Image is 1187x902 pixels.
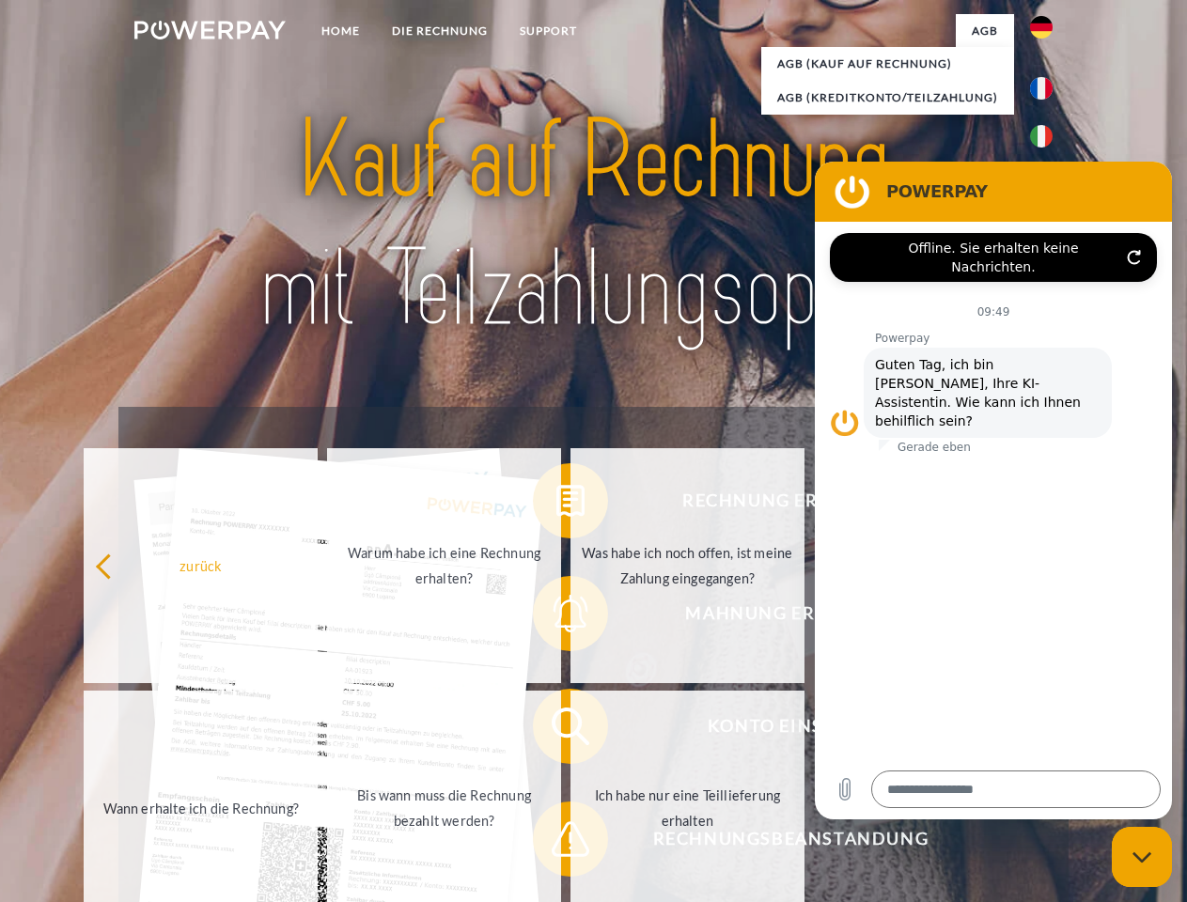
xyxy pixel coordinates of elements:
div: Was habe ich noch offen, ist meine Zahlung eingegangen? [582,540,793,591]
div: Warum habe ich eine Rechnung erhalten? [338,540,550,591]
a: Was habe ich noch offen, ist meine Zahlung eingegangen? [570,448,804,683]
div: Bis wann muss die Rechnung bezahlt werden? [338,783,550,833]
img: fr [1030,77,1053,100]
a: DIE RECHNUNG [376,14,504,48]
img: it [1030,125,1053,148]
div: Ich habe nur eine Teillieferung erhalten [582,783,793,833]
a: Home [305,14,376,48]
img: de [1030,16,1053,39]
iframe: Messaging-Fenster [815,162,1172,819]
a: AGB (Kauf auf Rechnung) [761,47,1014,81]
a: SUPPORT [504,14,593,48]
img: title-powerpay_de.svg [180,90,1007,360]
a: agb [956,14,1014,48]
img: logo-powerpay-white.svg [134,21,286,39]
a: AGB (Kreditkonto/Teilzahlung) [761,81,1014,115]
div: zurück [95,552,306,578]
iframe: Schaltfläche zum Öffnen des Messaging-Fensters; Konversation läuft [1112,827,1172,887]
div: Wann erhalte ich die Rechnung? [95,795,306,820]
